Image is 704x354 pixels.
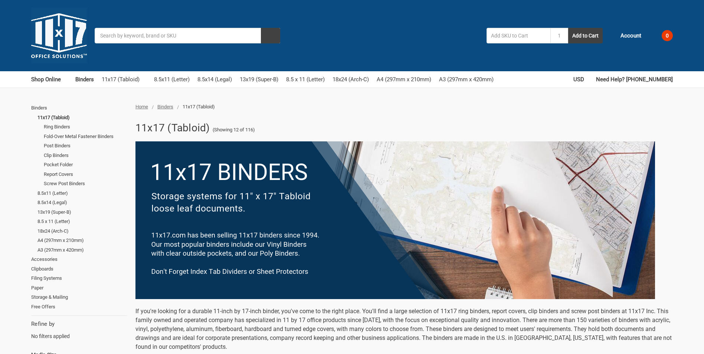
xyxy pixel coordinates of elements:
a: Screw Post Binders [44,179,127,189]
a: Filing Systems [31,273,127,283]
a: 8.5x11 (Letter) [154,71,190,88]
a: 8.5 x 11 (Letter) [37,217,127,226]
a: Home [135,104,148,109]
a: 8.5 x 11 (Letter) [286,71,325,88]
a: Paper [31,283,127,293]
div: No filters applied [31,320,127,340]
a: Ring Binders [44,122,127,132]
span: If you're looking for a durable 11-inch by 17-inch binder, you've come to the right place. You'll... [135,308,672,350]
a: Accessories [31,255,127,264]
a: 8.5x14 (Legal) [197,71,232,88]
a: 13x19 (Super-B) [37,207,127,217]
a: 11x17 (Tabloid) [102,71,146,88]
a: A4 (297mm x 210mm) [377,71,431,88]
a: 0 [649,26,673,45]
a: Storage & Mailing [31,292,127,302]
a: Need Help? [PHONE_NUMBER] [596,71,673,88]
span: Account [620,32,641,40]
span: (Showing 12 of 116) [213,126,255,134]
a: 18x24 (Arch-C) [37,226,127,236]
a: Binders [157,104,173,109]
a: 8.5x14 (Legal) [37,198,127,207]
input: Search by keyword, brand or SKU [95,28,280,43]
a: Clipboards [31,264,127,274]
a: Shop Online [31,71,68,88]
a: Post Binders [44,141,127,151]
a: Binders [31,103,127,113]
a: Binders [75,71,94,88]
a: 8.5x11 (Letter) [37,189,127,198]
a: A4 (297mm x 210mm) [37,236,127,245]
span: 11x17 (Tabloid) [183,104,215,109]
a: Fold-Over Metal Fastener Binders [44,132,127,141]
a: 13x19 (Super-B) [240,71,278,88]
h5: Refine by [31,320,127,328]
a: 18x24 (Arch-C) [333,71,369,88]
a: Account [610,26,641,45]
a: A3 (297mm x 420mm) [439,71,494,88]
a: Free Offers [31,302,127,312]
a: Report Covers [44,170,127,179]
img: 11x17.com [31,8,87,63]
span: 0 [662,30,673,41]
button: Add to Cart [568,28,603,43]
a: Pocket Folder [44,160,127,170]
input: Add SKU to Cart [487,28,550,43]
a: A3 (297mm x 420mm) [37,245,127,255]
a: Clip Binders [44,151,127,160]
img: binders-1-.png [135,141,655,299]
a: USD [573,71,588,88]
a: 11x17 (Tabloid) [37,113,127,122]
h1: 11x17 (Tabloid) [135,118,210,138]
